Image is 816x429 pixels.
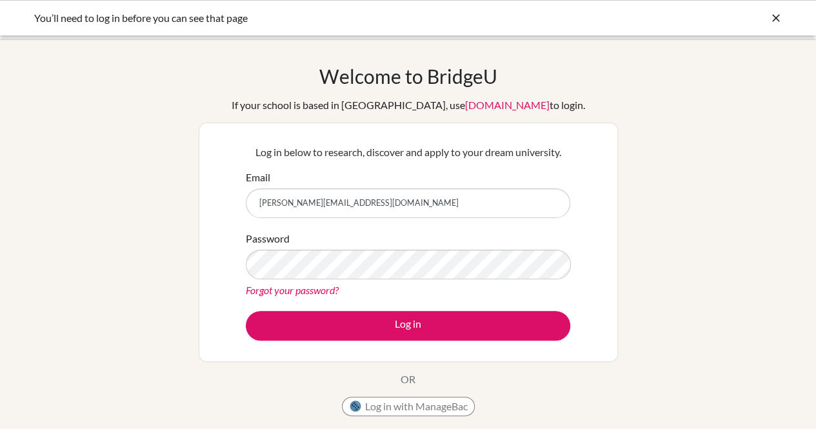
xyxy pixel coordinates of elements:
div: You’ll need to log in before you can see that page [34,10,589,26]
h1: Welcome to BridgeU [319,65,497,88]
label: Email [246,170,270,185]
button: Log in [246,311,570,341]
button: Log in with ManageBac [342,397,475,416]
a: [DOMAIN_NAME] [465,99,550,111]
p: Log in below to research, discover and apply to your dream university. [246,145,570,160]
a: Forgot your password? [246,284,339,296]
label: Password [246,231,290,246]
p: OR [401,372,415,387]
div: If your school is based in [GEOGRAPHIC_DATA], use to login. [232,97,585,113]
